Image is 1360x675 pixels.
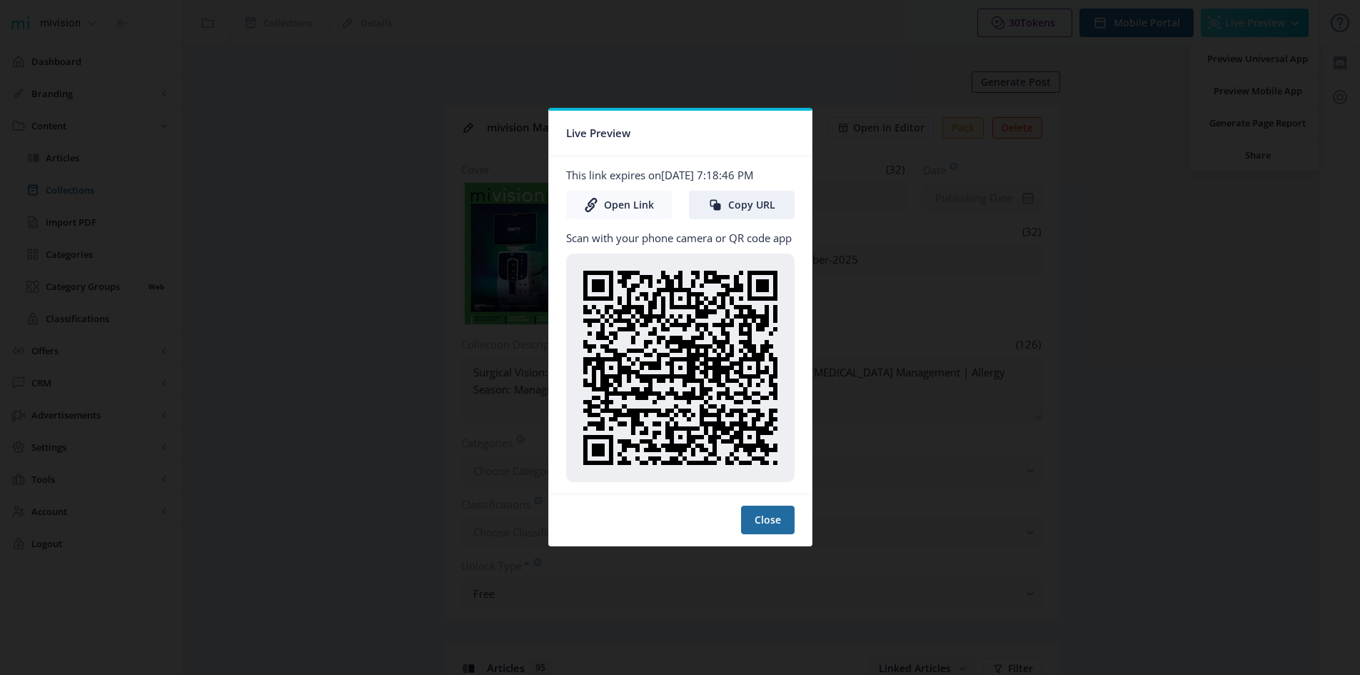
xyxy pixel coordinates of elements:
span: Live Preview [566,122,630,144]
span: [DATE] 7:18:46 PM [661,168,753,182]
button: Close [741,506,795,534]
a: Open Link [566,191,672,219]
p: This link expires on [566,168,795,182]
p: Scan with your phone camera or QR code app [566,231,795,245]
button: Copy URL [689,191,795,219]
